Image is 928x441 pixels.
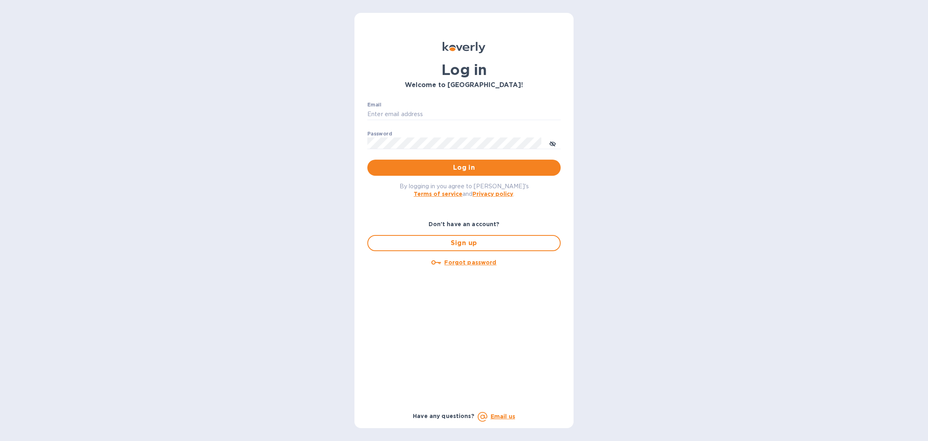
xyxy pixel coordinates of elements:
span: By logging in you agree to [PERSON_NAME]'s and . [400,183,529,197]
b: Don't have an account? [429,221,500,227]
u: Forgot password [444,259,496,266]
button: toggle password visibility [545,135,561,151]
b: Have any questions? [413,413,474,419]
label: Password [367,131,392,136]
h1: Log in [367,61,561,78]
label: Email [367,102,381,107]
button: Log in [367,160,561,176]
span: Log in [374,163,554,173]
a: Privacy policy [472,191,513,197]
img: Koverly [443,42,485,53]
h3: Welcome to [GEOGRAPHIC_DATA]! [367,81,561,89]
span: Sign up [375,238,553,248]
input: Enter email address [367,108,561,121]
button: Sign up [367,235,561,251]
a: Email us [491,413,515,420]
a: Terms of service [414,191,462,197]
